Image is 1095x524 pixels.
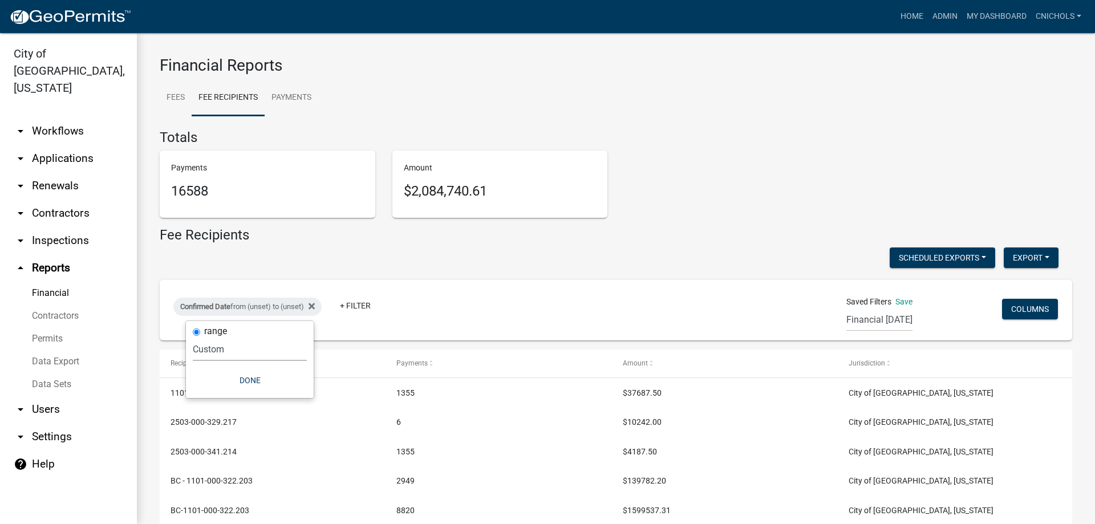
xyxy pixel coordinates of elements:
[928,6,962,27] a: Admin
[193,370,307,391] button: Done
[962,6,1031,27] a: My Dashboard
[890,247,995,268] button: Scheduled Exports
[331,295,380,316] a: + Filter
[160,80,192,116] a: Fees
[396,359,428,367] span: Payments
[171,359,198,367] span: Recipient
[396,388,415,397] span: 1355
[404,162,597,174] p: Amount
[846,296,891,308] span: Saved Filters
[160,227,249,243] h4: Fee Recipients
[173,298,322,316] div: from (unset) to (unset)
[849,506,993,515] span: City of Jeffersonville, Indiana
[396,476,415,485] span: 2949
[171,417,237,426] span: 2503-000-329.217
[612,350,838,377] datatable-header-cell: Amount
[623,506,671,515] span: $1599537.31
[160,350,386,377] datatable-header-cell: Recipient
[623,359,648,367] span: Amount
[171,476,253,485] span: BC - 1101-000-322.203
[386,350,611,377] datatable-header-cell: Payments
[1004,247,1058,268] button: Export
[14,403,27,416] i: arrow_drop_down
[895,297,912,306] a: Save
[849,476,993,485] span: City of Jeffersonville, Indiana
[160,129,1072,146] h4: Totals
[204,327,227,336] label: range
[171,506,249,515] span: BC-1101-000-322.203
[896,6,928,27] a: Home
[1031,6,1086,27] a: cnichols
[14,206,27,220] i: arrow_drop_down
[265,80,318,116] a: Payments
[838,350,1064,377] datatable-header-cell: Jurisdiction
[849,388,993,397] span: City of Jeffersonville, Indiana
[849,417,993,426] span: City of Jeffersonville, Indiana
[14,261,27,275] i: arrow_drop_up
[396,417,401,426] span: 6
[160,56,1072,75] h3: Financial Reports
[14,430,27,444] i: arrow_drop_down
[14,457,27,471] i: help
[171,447,237,456] span: 2503-000-341.214
[14,179,27,193] i: arrow_drop_down
[849,447,993,456] span: City of Jeffersonville, Indiana
[192,80,265,116] a: Fee Recipients
[14,124,27,138] i: arrow_drop_down
[623,417,662,426] span: $10242.00
[1002,299,1058,319] button: Columns
[171,162,364,174] p: Payments
[623,447,657,456] span: $4187.50
[171,183,364,200] h5: 16588
[14,152,27,165] i: arrow_drop_down
[396,506,415,515] span: 8820
[180,302,230,311] span: Confirmed Date
[849,359,885,367] span: Jurisdiction
[396,447,415,456] span: 1355
[623,388,662,397] span: $37687.50
[404,183,597,200] h5: $2,084,740.61
[14,234,27,247] i: arrow_drop_down
[171,388,237,397] span: 1101-000-341.214
[623,476,666,485] span: $139782.20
